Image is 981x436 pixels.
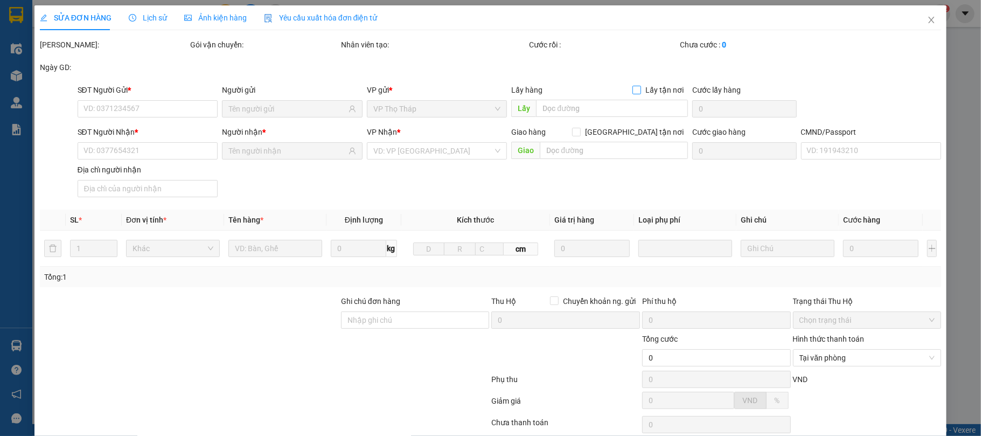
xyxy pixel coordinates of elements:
input: Ghi chú đơn hàng [341,312,490,329]
span: Yêu cầu xuất hóa đơn điện tử [264,13,378,22]
input: Ghi Chú [741,240,834,257]
div: [PERSON_NAME]: [40,39,189,51]
input: 0 [843,240,919,257]
span: SỬA ĐƠN HÀNG [40,13,112,22]
span: Khác [133,240,213,257]
span: Đơn vị tính [126,216,166,224]
div: SĐT Người Gửi [78,84,218,96]
div: VP gửi [367,84,507,96]
span: Định lượng [345,216,383,224]
div: CMND/Passport [801,126,942,138]
input: Tên người nhận [228,145,346,157]
div: Gói vận chuyển: [190,39,339,51]
span: Chuyển khoản ng. gửi [559,295,640,307]
label: Cước giao hàng [692,128,746,136]
input: 0 [554,240,630,257]
label: Ghi chú đơn hàng [341,297,400,306]
div: Chưa thanh toán [490,417,641,435]
input: Cước giao hàng [692,142,796,160]
span: Tên hàng [228,216,263,224]
span: [GEOGRAPHIC_DATA] tận nơi [581,126,688,138]
th: Loại phụ phí [634,210,736,231]
div: SĐT Người Nhận [78,126,218,138]
span: user [349,147,356,155]
span: edit [40,14,47,22]
input: D [413,243,445,255]
b: 0 [722,40,726,49]
button: plus [927,240,937,257]
input: R [444,243,476,255]
span: SL [70,216,79,224]
span: Lấy hàng [511,86,542,94]
span: Cước hàng [843,216,880,224]
div: Phụ thu [490,373,641,392]
span: cm [504,243,538,255]
span: clock-circle [129,14,136,22]
div: Tổng: 1 [44,271,379,283]
button: Close [916,5,947,36]
span: Ảnh kiện hàng [184,13,247,22]
label: Cước lấy hàng [692,86,741,94]
span: Lấy [511,100,536,117]
span: Kích thước [457,216,494,224]
div: Giảm giá [490,395,641,414]
span: Thu Hộ [491,297,516,306]
span: Giao hàng [511,128,546,136]
div: Cước rồi : [529,39,678,51]
span: % [775,396,780,405]
th: Ghi chú [736,210,839,231]
span: Giá trị hàng [554,216,594,224]
span: Chọn trạng thái [799,312,935,328]
span: close [927,16,936,24]
span: picture [184,14,192,22]
span: VND [743,396,758,405]
span: Tại văn phòng [799,350,935,366]
span: user [349,105,356,113]
input: Địa chỉ của người nhận [78,180,218,197]
span: VP Nhận [367,128,397,136]
label: Hình thức thanh toán [793,335,865,343]
div: Người gửi [222,84,363,96]
div: Trạng thái Thu Hộ [793,295,942,307]
input: Dọc đường [536,100,688,117]
div: Ngày GD: [40,61,189,73]
div: Địa chỉ người nhận [78,164,218,176]
input: Dọc đường [540,142,688,159]
img: icon [264,14,273,23]
span: VP Thọ Tháp [373,101,501,117]
button: delete [44,240,61,257]
div: Người nhận [222,126,363,138]
input: VD: Bàn, Ghế [228,240,322,257]
div: Chưa cước : [680,39,829,51]
span: VND [793,375,808,384]
span: Lịch sử [129,13,167,22]
div: Phí thu hộ [642,295,791,312]
span: kg [386,240,397,257]
input: C [475,243,504,255]
div: Nhân viên tạo: [341,39,527,51]
span: Tổng cước [642,335,678,343]
input: Tên người gửi [228,103,346,115]
span: Giao [511,142,540,159]
input: Cước lấy hàng [692,100,796,117]
span: Lấy tận nơi [641,84,688,96]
